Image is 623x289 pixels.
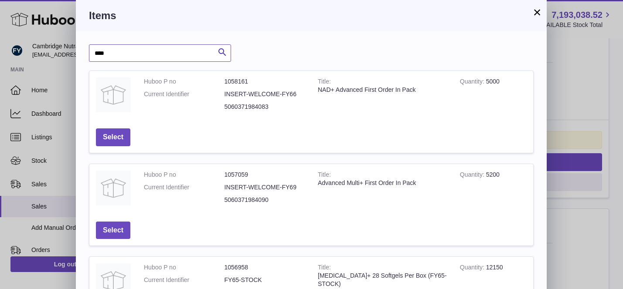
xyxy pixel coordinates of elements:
[144,276,225,284] dt: Current Identifier
[89,9,534,23] h3: Items
[144,171,225,179] dt: Huboo P no
[318,272,447,288] div: [MEDICAL_DATA]+ 28 Softgels Per Box (FY65-STOCK)
[318,171,331,180] strong: Title
[318,78,331,87] strong: Title
[225,90,305,98] dd: INSERT-WELCOME-FY66
[318,264,331,273] strong: Title
[96,171,131,205] img: Advanced Multi+ First Order In Pack
[225,276,305,284] dd: FY65-STOCK
[96,128,130,146] button: Select
[225,263,305,272] dd: 1056958
[318,86,447,94] div: NAD+ Advanced First Order In Pack
[318,179,447,187] div: Advanced Multi+ First Order In Pack
[453,71,533,122] td: 5000
[144,263,225,272] dt: Huboo P no
[460,264,486,273] strong: Quantity
[225,103,305,111] dd: 5060371984083
[460,171,486,180] strong: Quantity
[96,222,130,239] button: Select
[144,77,225,86] dt: Huboo P no
[532,7,542,17] button: ×
[225,196,305,204] dd: 5060371984090
[460,78,486,87] strong: Quantity
[225,77,305,86] dd: 1058161
[225,183,305,192] dd: INSERT-WELCOME-FY69
[453,164,533,215] td: 5200
[96,77,131,112] img: NAD+ Advanced First Order In Pack
[225,171,305,179] dd: 1057059
[144,90,225,98] dt: Current Identifier
[144,183,225,192] dt: Current Identifier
